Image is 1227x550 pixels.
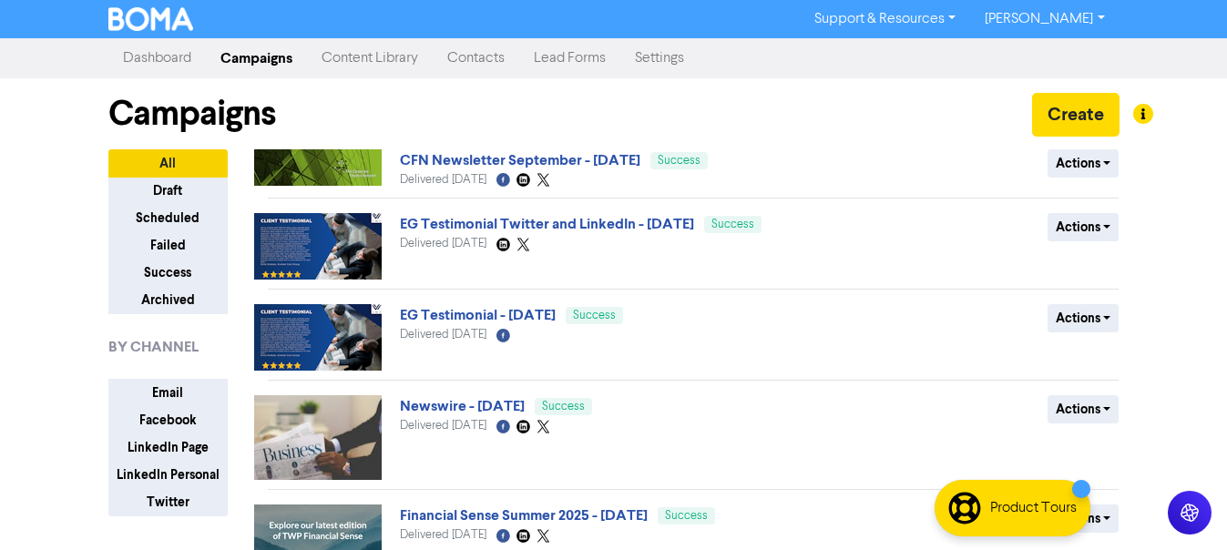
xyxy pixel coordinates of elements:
img: BOMA Logo [108,7,194,31]
span: Success [665,510,708,522]
button: Actions [1048,213,1120,241]
a: CFN Newsletter September - [DATE] [400,151,640,169]
span: Delivered [DATE] [400,238,486,250]
a: Content Library [307,40,433,76]
img: image_1738067786343.jpg [254,395,382,480]
button: Twitter [108,488,228,516]
span: Delivered [DATE] [400,174,486,186]
span: Success [542,401,585,412]
img: image_1757322142061.png [254,304,382,371]
a: Dashboard [108,40,206,76]
button: LinkedIn Page [108,433,228,462]
button: Email [108,379,228,407]
span: Success [658,155,700,167]
button: All [108,149,228,178]
a: Financial Sense Summer 2025 - [DATE] [400,506,648,525]
a: Campaigns [206,40,307,76]
button: Create [1032,93,1120,137]
iframe: Chat Widget [1136,463,1227,550]
a: Newswire - [DATE] [400,397,525,415]
a: EG Testimonial - [DATE] [400,306,556,324]
button: Success [108,259,228,287]
button: Scheduled [108,204,228,232]
a: Support & Resources [800,5,970,34]
a: Settings [620,40,699,76]
button: Draft [108,177,228,205]
span: BY CHANNEL [108,336,199,358]
button: Actions [1048,304,1120,332]
span: Delivered [DATE] [400,529,486,541]
img: image_1758534324064.jpg [254,149,382,186]
a: Contacts [433,40,519,76]
span: Delivered [DATE] [400,420,486,432]
button: LinkedIn Personal [108,461,228,489]
button: Failed [108,231,228,260]
a: EG Testimonial Twitter and LinkedIn - [DATE] [400,215,694,233]
button: Archived [108,286,228,314]
a: [PERSON_NAME] [970,5,1119,34]
span: Success [711,219,754,230]
button: Actions [1048,395,1120,423]
h1: Campaigns [108,93,276,135]
span: Delivered [DATE] [400,329,486,341]
button: Facebook [108,406,228,434]
button: Actions [1048,149,1120,178]
img: image_1757322142061.png [254,213,382,280]
span: Success [573,310,616,321]
a: Lead Forms [519,40,620,76]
